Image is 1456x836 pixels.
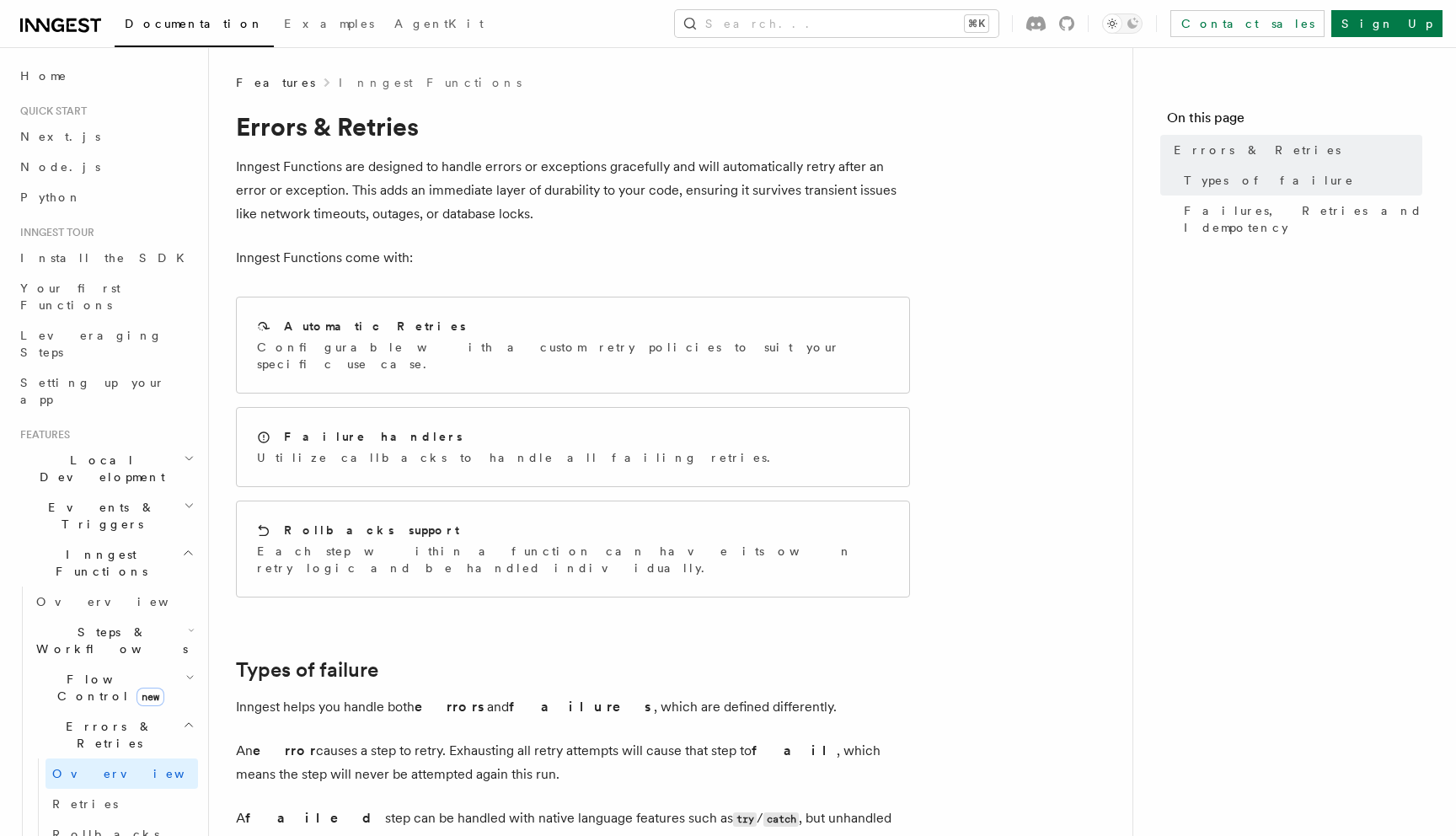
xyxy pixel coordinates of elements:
[136,688,164,706] span: new
[13,445,198,492] button: Local Development
[965,15,988,32] kbd: ⌘K
[13,492,198,539] button: Events & Triggers
[115,5,274,47] a: Documentation
[13,226,94,239] span: Inngest tour
[394,17,484,30] span: AgentKit
[339,74,522,91] a: Inngest Functions
[36,595,210,608] span: Overview
[13,121,198,152] a: Next.js
[20,281,120,312] span: Your first Functions
[236,111,910,142] h1: Errors & Retries
[13,273,198,320] a: Your first Functions
[1177,196,1422,243] a: Failures, Retries and Idempotency
[13,499,184,533] span: Events & Triggers
[13,539,198,587] button: Inngest Functions
[20,160,100,174] span: Node.js
[13,320,198,367] a: Leveraging Steps
[29,711,198,758] button: Errors & Retries
[1170,10,1325,37] a: Contact sales
[236,695,910,719] p: Inngest helps you handle both and , which are defined differently.
[20,67,67,84] span: Home
[284,318,466,335] h2: Automatic Retries
[253,742,316,758] strong: error
[236,155,910,226] p: Inngest Functions are designed to handle errors or exceptions gracefully and will automatically r...
[236,74,315,91] span: Features
[45,789,198,819] a: Retries
[45,758,198,789] a: Overview
[284,428,463,445] h2: Failure handlers
[20,251,195,265] span: Install the SDK
[257,543,889,576] p: Each step within a function can have its own retry logic and be handled individually.
[415,699,487,715] strong: errors
[284,522,459,539] h2: Rollbacks support
[257,449,780,466] p: Utilize callbacks to handle all failing retries.
[20,130,100,143] span: Next.js
[1167,135,1422,165] a: Errors & Retries
[13,243,198,273] a: Install the SDK
[236,501,910,598] a: Rollbacks supportEach step within a function can have its own retry logic and be handled individu...
[13,546,182,580] span: Inngest Functions
[236,658,378,682] a: Types of failure
[29,664,198,711] button: Flow Controlnew
[13,452,184,485] span: Local Development
[13,182,198,212] a: Python
[13,152,198,182] a: Node.js
[236,297,910,394] a: Automatic RetriesConfigurable with a custom retry policies to suit your specific use case.
[29,671,185,705] span: Flow Control
[13,61,198,91] a: Home
[29,587,198,617] a: Overview
[1102,13,1143,34] button: Toggle dark mode
[1167,108,1422,135] h4: On this page
[675,10,998,37] button: Search...⌘K
[29,718,183,752] span: Errors & Retries
[125,17,264,30] span: Documentation
[763,812,799,827] code: catch
[284,17,374,30] span: Examples
[257,339,889,372] p: Configurable with a custom retry policies to suit your specific use case.
[29,624,188,657] span: Steps & Workflows
[1174,142,1341,158] span: Errors & Retries
[384,5,494,46] a: AgentKit
[20,376,165,406] span: Setting up your app
[733,812,757,827] code: try
[1331,10,1443,37] a: Sign Up
[274,5,384,46] a: Examples
[236,407,910,487] a: Failure handlersUtilize callbacks to handle all failing retries.
[52,767,226,780] span: Overview
[1177,165,1422,196] a: Types of failure
[1184,172,1354,189] span: Types of failure
[13,428,70,442] span: Features
[13,104,87,118] span: Quick start
[245,810,385,826] strong: failed
[509,699,654,715] strong: failures
[236,739,910,786] p: An causes a step to retry. Exhausting all retry attempts will cause that step to , which means th...
[236,246,910,270] p: Inngest Functions come with:
[52,797,118,811] span: Retries
[752,742,837,758] strong: fail
[29,617,198,664] button: Steps & Workflows
[1184,202,1422,236] span: Failures, Retries and Idempotency
[13,367,198,415] a: Setting up your app
[20,190,82,204] span: Python
[20,329,163,359] span: Leveraging Steps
